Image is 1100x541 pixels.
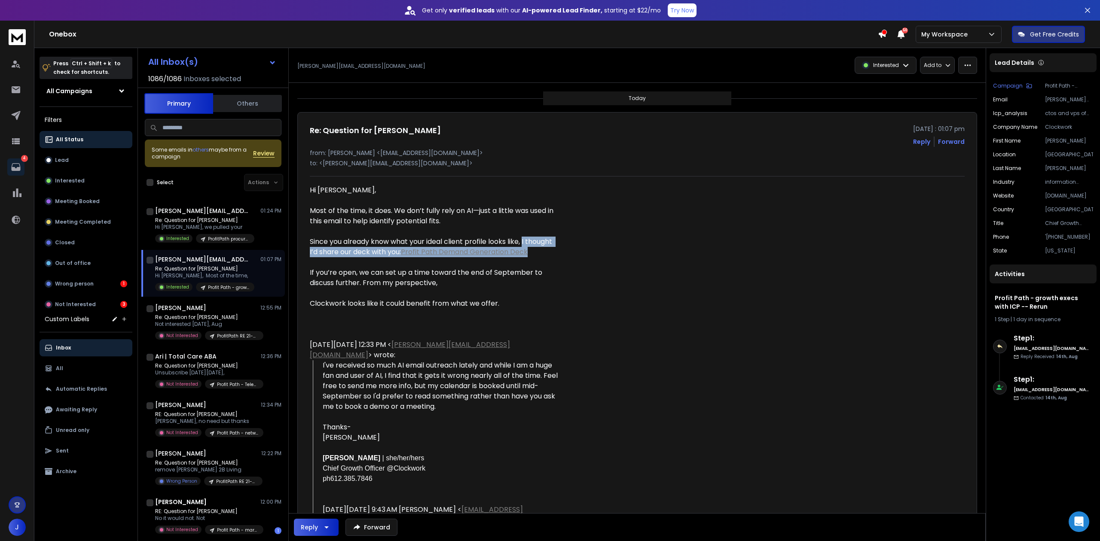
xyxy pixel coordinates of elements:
span: 14th, Aug [1056,353,1078,360]
h6: [EMAIL_ADDRESS][DOMAIN_NAME] [1014,345,1089,352]
p: Sent [56,447,69,454]
h1: Ari | Total Care ABA [155,352,217,361]
h1: [PERSON_NAME] [155,449,206,458]
button: Forward [345,519,397,536]
p: Profit Path - Telemedicine - mkt cmo ceo coo [217,381,258,388]
button: Not Interested3 [40,296,132,313]
p: Profit Path - networking club with ICP [217,430,258,436]
p: to: <[PERSON_NAME][EMAIL_ADDRESS][DOMAIN_NAME]> [310,159,965,167]
div: [PERSON_NAME] [323,432,561,443]
button: Reply [913,137,930,146]
button: Sent [40,442,132,459]
p: Today [629,95,646,102]
p: All Status [56,136,83,143]
div: Open Intercom Messenger [1069,511,1089,532]
p: ctos and vps of digital transformation at healthcare and insurance companies [1045,110,1093,117]
h1: [PERSON_NAME][EMAIL_ADDRESS][DOMAIN_NAME] [155,255,250,264]
div: I've received so much AI email outreach lately and while I am a huge fan and user of AI, I find t... [323,360,561,412]
p: Interested [55,177,85,184]
p: Not Interested [166,381,198,387]
p: [PERSON_NAME] [1045,165,1093,172]
h1: Onebox [49,29,878,40]
button: Review [253,149,275,158]
p: Hi [PERSON_NAME], Most of the time, [155,272,254,279]
p: Not Interested [166,332,198,339]
h3: Custom Labels [45,315,89,323]
p: Wrong Person [166,478,197,484]
p: Phone [993,234,1009,240]
div: Since you already know what your ideal client profile looks like, I thought I’d share our deck wi... [310,237,561,257]
div: Thanks- [323,422,561,432]
p: [DOMAIN_NAME] [1045,192,1093,199]
button: Meeting Booked [40,193,132,210]
span: 1086 / 1086 [148,74,182,84]
button: J [9,519,26,536]
span: Ctrl + Shift + k [70,58,112,68]
span: ph [323,475,330,482]
h3: Inboxes selected [183,74,241,84]
div: Forward [938,137,965,146]
p: Profit Path - marketing heads with ICP [217,527,258,533]
p: Interested [166,284,189,290]
p: Re: Question for [PERSON_NAME] [155,459,258,466]
div: Hi [PERSON_NAME], [310,185,561,195]
button: Primary [144,93,213,114]
p: First Name [993,137,1021,144]
p: Not Interested [55,301,96,308]
p: Re: Question for [PERSON_NAME] [155,217,254,224]
button: Campaign [993,82,1032,89]
p: Country [993,206,1014,213]
p: Inbox [56,344,71,351]
p: [GEOGRAPHIC_DATA] [1045,151,1093,158]
p: Reply Received [1021,353,1078,360]
h3: Filters [40,114,132,126]
button: Reply [294,519,339,536]
p: Contacted [1021,395,1067,401]
p: 4 [21,155,28,162]
p: information technology & services [1045,179,1093,185]
p: Meeting Completed [55,219,111,225]
p: My Workspace [921,30,971,39]
span: Clockwork [394,465,425,472]
button: All Campaigns [40,82,132,100]
p: 12:34 PM [261,401,281,408]
p: No it would not. Not [155,515,258,522]
p: [PERSON_NAME][EMAIL_ADDRESS][DOMAIN_NAME] [1045,96,1093,103]
button: Get Free Credits [1012,26,1085,43]
h1: All Inbox(s) [148,58,198,66]
p: Lead [55,157,69,164]
p: Re: Question for [PERSON_NAME] [155,265,254,272]
p: location [993,151,1016,158]
span: others [192,146,209,153]
div: 1 [275,527,281,534]
p: Not interested [DATE], Aug [155,321,258,328]
p: Company Name [993,124,1037,131]
div: If you’re open, we can set up a time toward the end of September to discuss further. From my pers... [310,267,561,288]
div: | [995,316,1091,323]
span: 1 Step [995,316,1009,323]
p: Out of office [55,260,91,267]
p: Get only with our starting at $22/mo [422,6,661,15]
button: Awaiting Reply [40,401,132,418]
div: [DATE][DATE] 9:43 AM [PERSON_NAME] < > wrote: [323,505,561,525]
p: Email [993,96,1008,103]
p: Archive [56,468,76,475]
p: Closed [55,239,75,246]
p: RE: Question for [PERSON_NAME] [155,508,258,515]
div: 3 [120,301,127,308]
p: [PERSON_NAME][EMAIL_ADDRESS][DOMAIN_NAME] [297,63,425,70]
button: All [40,360,132,377]
p: 01:24 PM [260,207,281,214]
p: [PERSON_NAME], no need but thanks [155,418,258,425]
button: Archive [40,463,132,480]
p: website [993,192,1014,199]
p: 12:22 PM [261,450,281,457]
div: Reply [301,523,318,532]
span: 612.385.7846 [330,475,373,482]
h6: [EMAIL_ADDRESS][DOMAIN_NAME] [1014,386,1089,393]
button: All Inbox(s) [141,53,283,70]
button: Automatic Replies [40,380,132,398]
span: 1 day in sequence [1013,316,1060,323]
